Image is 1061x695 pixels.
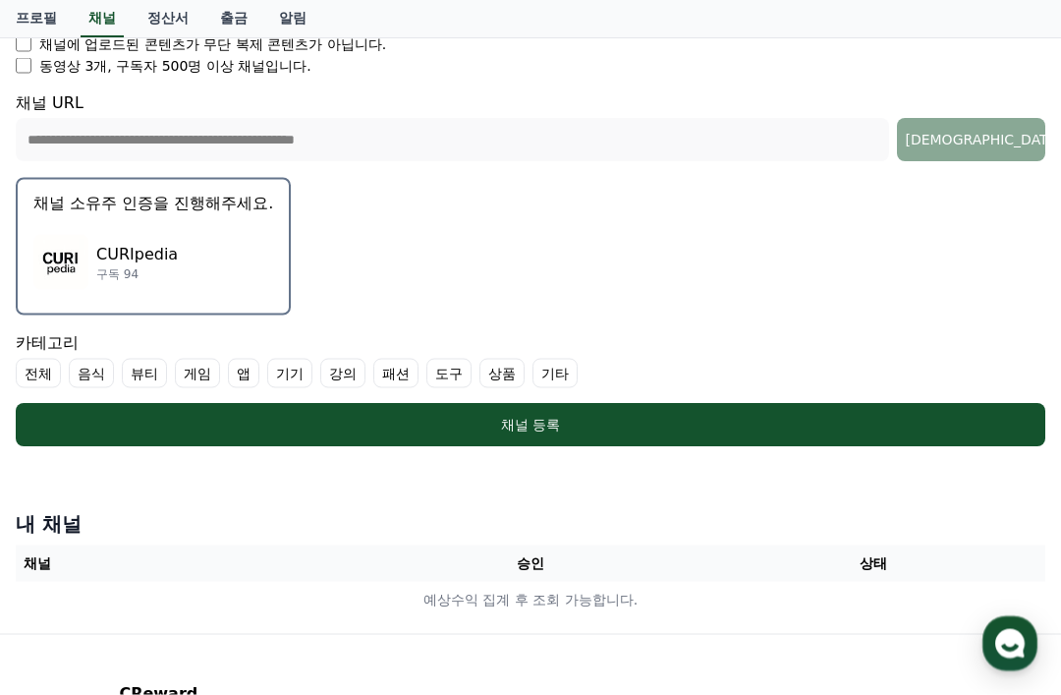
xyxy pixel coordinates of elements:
[532,359,578,388] label: 기타
[897,119,1045,162] button: [DEMOGRAPHIC_DATA]
[304,561,327,577] span: 설정
[359,546,701,582] th: 승인
[16,404,1045,447] button: 채널 등록
[6,532,130,581] a: 홈
[320,359,365,388] label: 강의
[479,359,525,388] label: 상품
[253,532,377,581] a: 설정
[16,331,1045,388] div: 카테고리
[62,561,74,577] span: 홈
[33,192,273,215] p: 채널 소유주 인증을 진행해주세요.
[180,562,203,578] span: 대화
[905,131,1037,150] div: [DEMOGRAPHIC_DATA]
[16,582,1045,618] td: 예상수익 집계 후 조회 가능합니다.
[39,34,386,54] p: 채널에 업로드된 콘텐츠가 무단 복제 콘텐츠가 아닙니다.
[55,416,1006,435] div: 채널 등록
[228,359,259,388] label: 앱
[16,91,1045,162] div: 채널 URL
[267,359,312,388] label: 기기
[33,235,88,290] img: CURIpedia
[96,243,178,266] p: CURIpedia
[122,359,167,388] label: 뷰티
[96,266,178,282] p: 구독 94
[16,546,359,582] th: 채널
[69,359,114,388] label: 음식
[175,359,220,388] label: 게임
[16,359,61,388] label: 전체
[130,532,253,581] a: 대화
[426,359,472,388] label: 도구
[39,56,311,76] p: 동영상 3개, 구독자 500명 이상 채널입니다.
[702,546,1045,582] th: 상태
[16,178,291,316] button: 채널 소유주 인증을 진행해주세요. CURIpedia CURIpedia 구독 94
[373,359,419,388] label: 패션
[16,510,1045,538] h4: 내 채널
